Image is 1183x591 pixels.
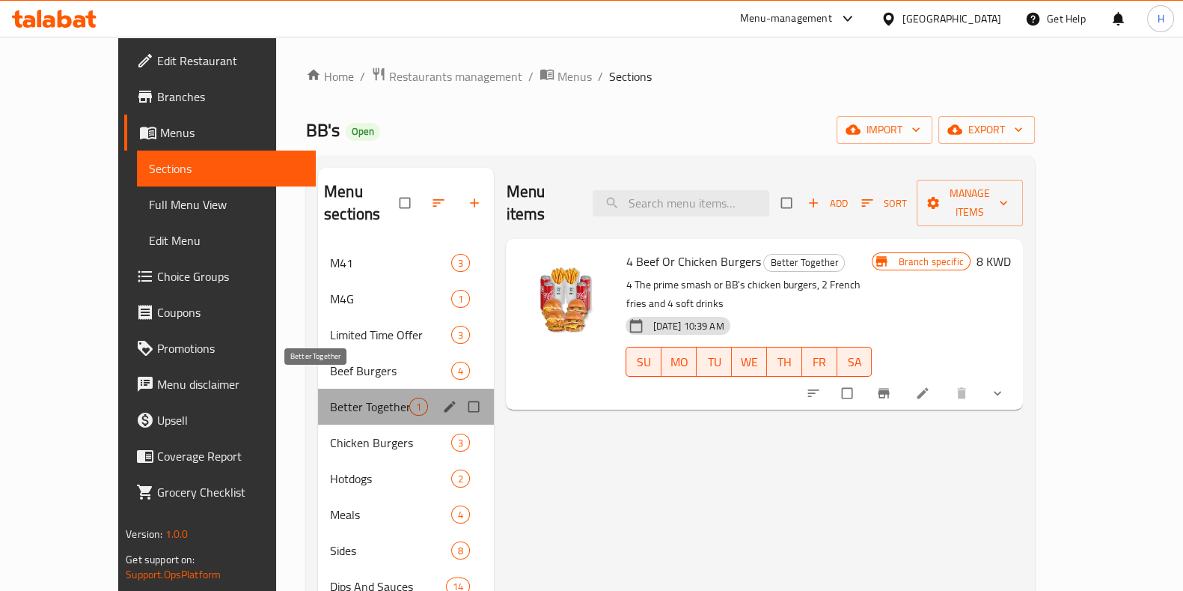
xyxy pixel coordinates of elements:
[703,351,726,373] span: TU
[410,400,427,414] span: 1
[137,187,316,222] a: Full Menu View
[929,184,1011,222] span: Manage items
[732,347,767,377] button: WE
[124,258,316,294] a: Choice Groups
[330,542,451,560] span: Sides
[849,121,920,139] span: import
[807,195,848,212] span: Add
[915,386,933,401] a: Edit menu item
[157,483,304,501] span: Grocery Checklist
[804,192,852,215] span: Add item
[422,187,458,219] span: Sort sections
[451,290,470,308] div: items
[837,347,872,377] button: SA
[506,181,574,225] h2: Menu items
[451,470,470,488] div: items
[126,565,221,584] a: Support.OpsPlatform
[767,347,802,377] button: TH
[852,192,917,215] span: Sort items
[452,364,469,378] span: 4
[950,121,1023,139] span: export
[137,222,316,258] a: Edit Menu
[945,377,981,410] button: delete
[318,497,494,533] div: Meals4
[330,506,451,524] span: Meals
[452,256,469,270] span: 3
[126,550,195,569] span: Get support on:
[330,362,451,380] span: Beef Burgers
[330,290,451,308] span: M4G
[528,67,534,85] li: /
[451,254,470,272] div: items
[306,67,354,85] a: Home
[318,461,494,497] div: Hotdogs2
[124,366,316,402] a: Menu disclaimer
[609,67,652,85] span: Sections
[797,377,833,410] button: sort-choices
[360,67,365,85] li: /
[867,377,903,410] button: Branch-specific-item
[124,294,316,330] a: Coupons
[318,353,494,389] div: Beef Burgers4
[917,180,1023,226] button: Manage items
[858,192,911,215] button: Sort
[808,351,831,373] span: FR
[149,196,304,213] span: Full Menu View
[306,113,340,147] span: BB's
[833,379,864,407] span: Select to update
[124,438,316,474] a: Coverage Report
[157,339,304,357] span: Promotions
[157,447,304,465] span: Coverage Report
[346,125,380,138] span: Open
[738,351,761,373] span: WE
[557,67,592,85] span: Menus
[981,377,1017,410] button: show more
[646,319,730,333] span: [DATE] 10:39 AM
[764,254,844,271] span: Better Together
[330,254,451,272] span: M41
[451,326,470,344] div: items
[667,351,691,373] span: MO
[165,524,189,544] span: 1.0.0
[137,151,316,187] a: Sections
[330,470,451,488] span: Hotdogs
[892,255,969,269] span: Branch specific
[837,116,932,144] button: import
[661,347,697,377] button: MO
[626,250,760,273] span: 4 Beef Or Chicken Burgers
[389,67,522,85] span: Restaurants management
[124,330,316,366] a: Promotions
[451,542,470,560] div: items
[458,187,494,219] button: Add section
[160,124,304,142] span: Menus
[124,402,316,438] a: Upsell
[371,67,522,86] a: Restaurants management
[452,292,469,306] span: 1
[306,67,1035,86] nav: breadcrumb
[632,351,655,373] span: SU
[804,192,852,215] button: Add
[539,67,592,86] a: Menus
[452,544,469,558] span: 8
[626,276,872,313] p: 4 The prime smash or BB's chicken burgers, 2 French fries and 4 soft drinks
[318,317,494,353] div: Limited Time Offer3
[324,181,400,225] h2: Menu sections
[330,326,451,344] span: Limited Time Offer
[157,375,304,393] span: Menu disclaimer
[452,328,469,342] span: 3
[902,10,1001,27] div: [GEOGRAPHIC_DATA]
[518,251,614,347] img: 4 Beef Or Chicken Burgers
[451,506,470,524] div: items
[843,351,866,373] span: SA
[451,434,470,452] div: items
[157,303,304,321] span: Coupons
[772,189,804,217] span: Select section
[763,254,845,272] div: Better Together
[976,251,1011,272] h6: 8 KWD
